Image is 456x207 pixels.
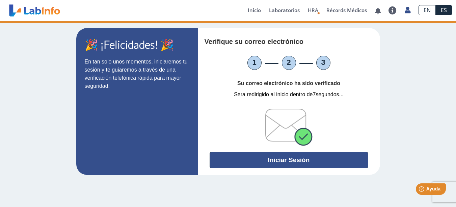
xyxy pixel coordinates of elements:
span: Sera redirigido al inicio dentro de [234,92,313,97]
iframe: Help widget launcher [396,181,449,200]
span: segundos... [316,92,343,97]
span: HRA [308,7,318,14]
h4: Su correo electrónico ha sido verificado [210,80,368,86]
h1: 🎉 ¡Felicidades! 🎉 [85,38,189,51]
img: verifiedEmail.png [265,109,313,146]
li: 3 [316,56,330,70]
button: Iniciar Sesión [210,152,368,168]
h4: Verifique su correo electrónico [205,37,335,46]
li: 2 [282,56,296,70]
li: 1 [247,56,262,70]
a: ES [436,5,452,15]
p: 7 [210,90,368,99]
a: EN [419,5,436,15]
p: En tan solo unos momentos, iniciaremos tu sesión y te guiaremos a través de una verificación tele... [85,58,189,90]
